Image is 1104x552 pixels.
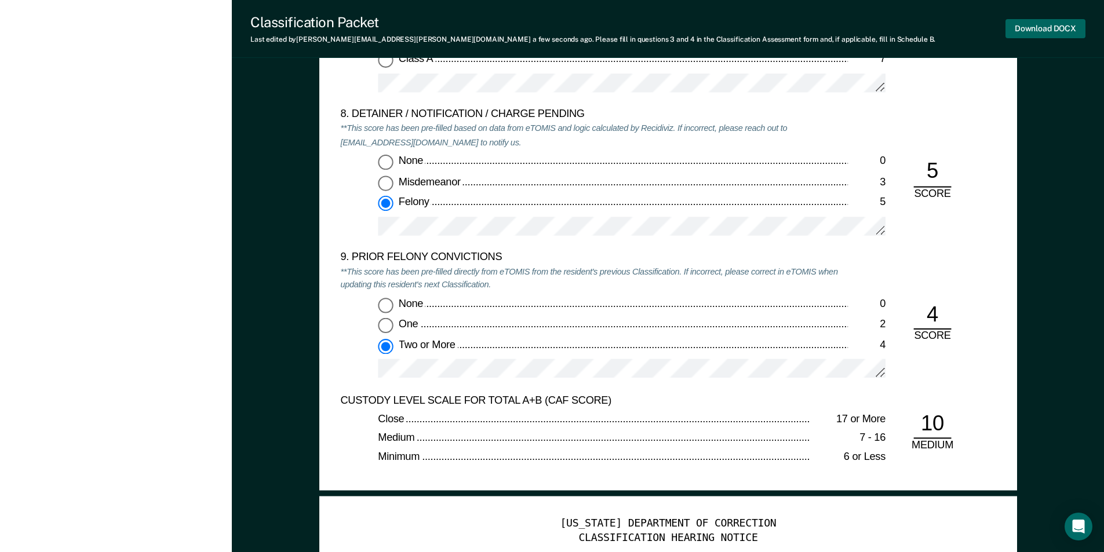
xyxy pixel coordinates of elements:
div: 3 [848,175,886,189]
input: None0 [378,155,393,170]
input: Class A7 [378,53,393,68]
div: 0 [848,155,886,169]
button: Download DOCX [1005,19,1085,38]
div: 5 [848,196,886,210]
div: 4 [913,301,951,329]
span: Felony [398,196,431,207]
span: Two or More [398,338,457,350]
div: SCORE [904,187,960,201]
div: 7 [848,53,886,67]
span: Class A [398,53,435,64]
span: Minimum [378,451,421,462]
div: 6 or Less [810,451,886,465]
span: One [398,318,420,330]
div: CUSTODY LEVEL SCALE FOR TOTAL A+B (CAF SCORE) [340,393,848,407]
input: Misdemeanor3 [378,175,393,190]
div: [US_STATE] DEPARTMENT OF CORRECTION [340,517,996,531]
div: CLASSIFICATION HEARING NOTICE [340,531,996,545]
input: None0 [378,297,393,312]
span: Misdemeanor [398,175,462,187]
div: Open Intercom Messenger [1065,513,1092,540]
div: 8. DETAINER / NOTIFICATION / CHARGE PENDING [340,108,848,122]
div: 7 - 16 [810,432,886,445]
span: a few seconds ago [533,35,592,43]
div: SCORE [904,330,960,343]
div: 2 [848,318,886,332]
span: Close [378,412,406,424]
div: 17 or More [810,412,886,426]
div: 5 [913,158,951,187]
div: MEDIUM [904,439,960,453]
input: One2 [378,318,393,333]
span: Medium [378,432,417,443]
div: 9. PRIOR FELONY CONVICTIONS [340,251,848,265]
input: Felony5 [378,196,393,211]
div: 4 [848,338,886,352]
div: 10 [913,410,951,438]
div: Last edited by [PERSON_NAME][EMAIL_ADDRESS][PERSON_NAME][DOMAIN_NAME] . Please fill in questions ... [250,35,935,43]
div: Classification Packet [250,14,935,31]
input: Two or More4 [378,338,393,353]
div: 0 [848,297,886,311]
span: None [398,297,425,309]
em: **This score has been pre-filled based on data from eTOMIS and logic calculated by Recidiviz. If ... [340,123,787,147]
span: None [398,155,425,166]
em: **This score has been pre-filled directly from eTOMIS from the resident's previous Classification... [340,266,837,290]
